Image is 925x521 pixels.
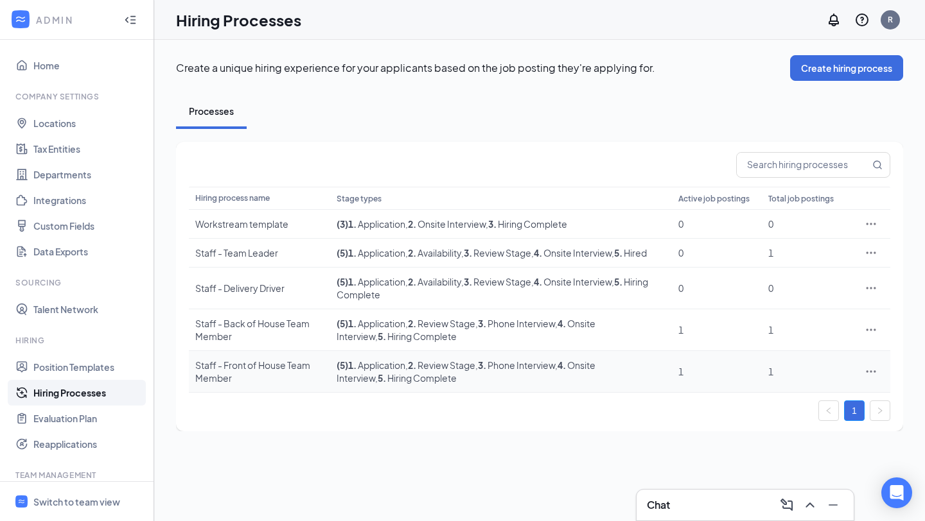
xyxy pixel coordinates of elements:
[488,218,497,230] b: 3 .
[768,218,845,230] div: 0
[408,318,416,329] b: 2 .
[614,247,622,259] b: 5 .
[195,317,324,343] div: Staff - Back of House Team Member
[678,324,683,336] span: 1
[195,193,270,203] span: Hiring process name
[876,407,884,414] span: right
[678,366,683,377] span: 1
[678,218,683,230] span: 0
[737,153,870,177] input: Search hiring processes
[844,400,865,421] li: 1
[486,218,567,230] span: , Hiring Complete
[475,359,555,371] span: , Phone Interview
[33,110,143,136] a: Locations
[823,495,843,515] button: Minimize
[348,247,405,259] span: Application
[762,187,852,210] th: Total job postings
[348,359,405,371] span: Application
[800,495,820,515] button: ChevronUp
[872,160,883,170] svg: MagnifyingGlass
[870,400,890,421] button: right
[870,400,890,421] li: Next Page
[408,247,416,259] b: 2 .
[33,239,143,264] a: Data Exports
[33,213,143,239] a: Custom Fields
[478,318,486,329] b: 3 .
[464,247,472,259] b: 3 .
[865,218,877,230] svg: Ellipses
[33,136,143,162] a: Tax Entities
[14,13,27,26] svg: WorkstreamLogo
[865,246,877,259] svg: Ellipses
[36,13,112,26] div: ADMIN
[33,354,143,380] a: Position Templates
[195,218,324,230] div: Workstream template
[678,247,683,259] span: 0
[33,380,143,406] a: Hiring Processes
[647,498,670,512] h3: Chat
[15,91,141,102] div: Company Settings
[534,247,542,259] b: 4 .
[405,218,486,230] span: , Onsite Interview
[195,282,324,295] div: Staff - Delivery Driver
[348,247,357,259] b: 1 .
[768,246,845,259] div: 1
[888,14,893,25] div: R
[865,365,877,378] svg: Ellipses
[790,55,903,81] button: Create hiring process
[195,359,324,384] div: Staff - Front of House Team Member
[865,323,877,336] svg: Ellipses
[461,247,531,259] span: , Review Stage
[15,277,141,288] div: Sourcing
[15,335,141,346] div: Hiring
[845,401,864,420] a: 1
[678,282,683,294] span: 0
[865,282,877,295] svg: Ellipses
[558,318,566,329] b: 4 .
[405,247,461,259] span: , Availability
[378,372,386,384] b: 5 .
[375,372,457,384] span: , Hiring Complete
[195,246,324,259] div: Staff - Team Leader
[408,218,416,230] b: 2 .
[189,105,234,117] div: Processes
[768,323,845,336] div: 1
[779,497,795,513] svg: ComposeMessage
[348,276,405,287] span: Application
[558,359,566,371] b: 4 .
[378,330,386,342] b: 5 .
[348,318,357,329] b: 1 .
[464,276,472,287] b: 3 .
[475,318,555,329] span: , Phone Interview
[672,187,762,210] th: Active job postings
[405,359,475,371] span: , Review Stage
[33,162,143,187] a: Departments
[826,12,841,28] svg: Notifications
[348,359,357,371] b: 1 .
[337,276,348,287] span: ( 5 )
[124,13,137,26] svg: Collapse
[777,495,797,515] button: ComposeMessage
[478,359,486,371] b: 3 .
[825,497,841,513] svg: Minimize
[330,187,672,210] th: Stage types
[818,400,839,421] button: left
[881,477,912,508] div: Open Intercom Messenger
[531,276,612,287] span: , Onsite Interview
[15,470,141,481] div: Team Management
[33,296,143,322] a: Talent Network
[531,247,612,259] span: , Onsite Interview
[614,276,622,287] b: 5 .
[825,407,833,414] span: left
[337,247,348,259] span: ( 5 )
[33,431,143,457] a: Reapplications
[337,318,348,329] span: ( 5 )
[534,276,542,287] b: 4 .
[461,276,531,287] span: , Review Stage
[33,53,143,78] a: Home
[176,61,790,75] p: Create a unique hiring experience for your applicants based on the job posting they're applying for.
[337,218,348,230] span: ( 3 )
[33,187,143,213] a: Integrations
[802,497,818,513] svg: ChevronUp
[408,276,416,287] b: 2 .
